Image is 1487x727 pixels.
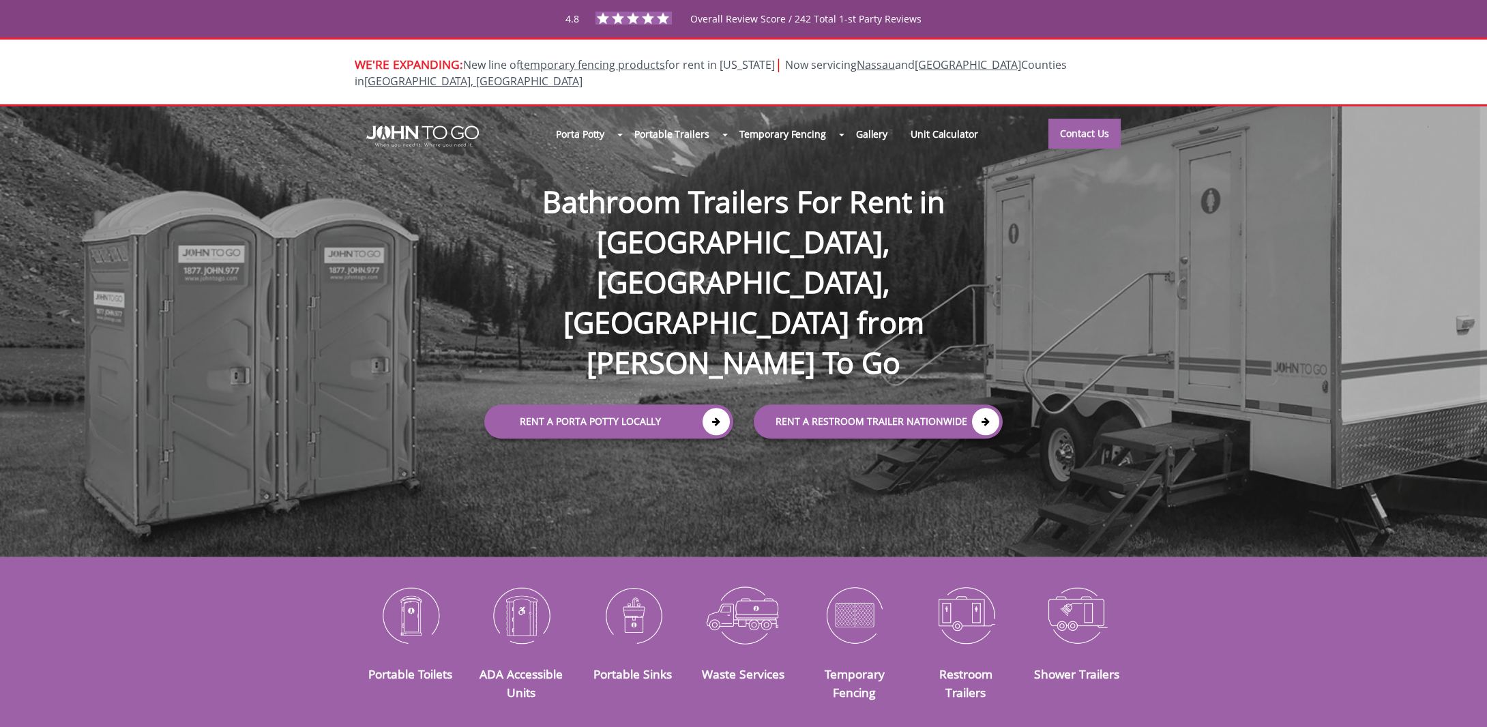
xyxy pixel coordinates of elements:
[476,580,567,651] img: ADA-Accessible-Units-icon_N.png
[690,12,922,53] span: Overall Review Score / 242 Total 1-st Party Reviews
[355,57,1067,89] span: New line of for rent in [US_STATE]
[471,138,1016,383] h1: Bathroom Trailers For Rent in [GEOGRAPHIC_DATA], [GEOGRAPHIC_DATA], [GEOGRAPHIC_DATA] from [PERSO...
[544,119,616,149] a: Porta Potty
[754,404,1003,439] a: rent a RESTROOM TRAILER Nationwide
[365,580,456,651] img: Portable-Toilets-icon_N.png
[857,57,895,72] a: Nassau
[809,580,900,651] img: Temporary-Fencing-cion_N.png
[1031,580,1122,651] img: Shower-Trailers-icon_N.png
[520,57,665,72] a: temporary fencing products
[939,666,992,700] a: Restroom Trailers
[775,55,782,73] span: |
[593,666,672,682] a: Portable Sinks
[366,125,479,147] img: JOHN to go
[623,119,720,149] a: Portable Trailers
[702,666,784,682] a: Waste Services
[480,666,563,700] a: ADA Accessible Units
[698,580,789,651] img: Waste-Services-icon_N.png
[920,580,1011,651] img: Restroom-Trailers-icon_N.png
[364,74,583,89] a: [GEOGRAPHIC_DATA], [GEOGRAPHIC_DATA]
[825,666,885,700] a: Temporary Fencing
[1034,666,1119,682] a: Shower Trailers
[915,57,1021,72] a: [GEOGRAPHIC_DATA]
[565,12,579,25] span: 4.8
[899,119,990,149] a: Unit Calculator
[587,580,678,651] img: Portable-Sinks-icon_N.png
[728,119,838,149] a: Temporary Fencing
[844,119,899,149] a: Gallery
[484,404,733,439] a: Rent a Porta Potty Locally
[355,56,463,72] span: WE'RE EXPANDING:
[368,666,452,682] a: Portable Toilets
[1048,119,1121,149] a: Contact Us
